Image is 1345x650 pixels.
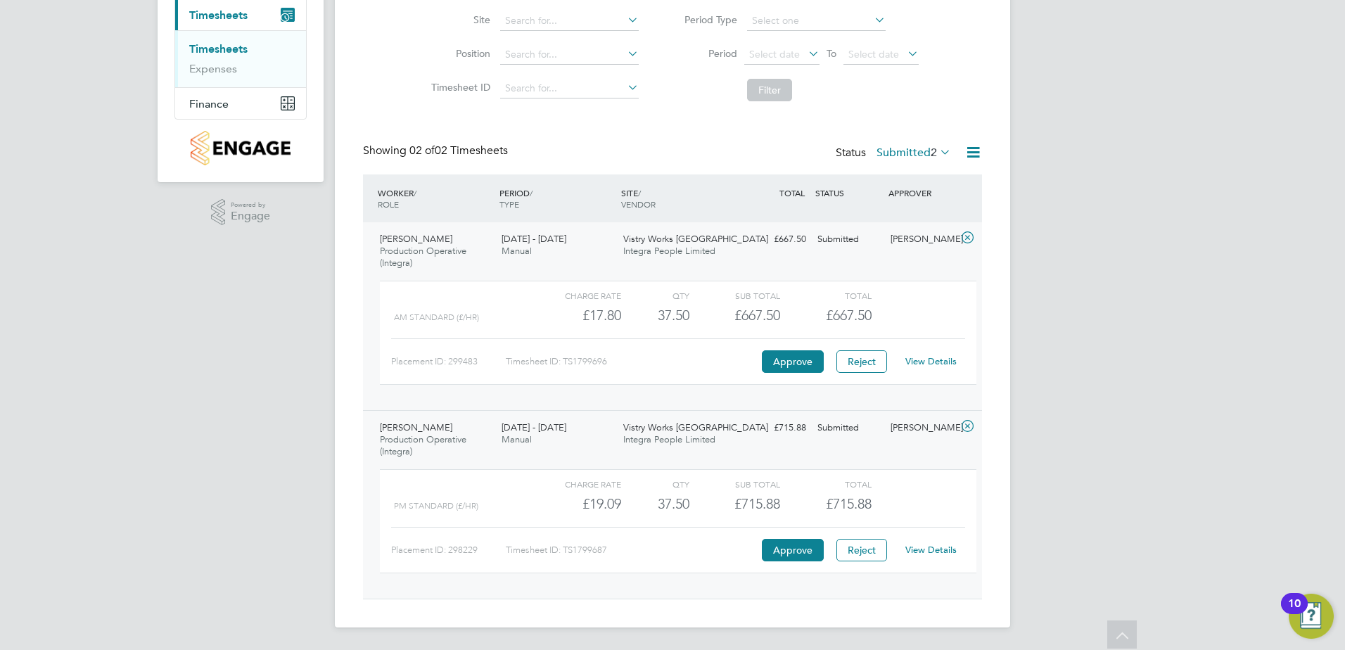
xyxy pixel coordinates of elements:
span: Select date [749,48,800,60]
span: VENDOR [621,198,656,210]
div: QTY [621,476,689,492]
div: 37.50 [621,492,689,516]
span: Integra People Limited [623,245,715,257]
input: Select one [747,11,886,31]
span: Timesheets [189,8,248,22]
div: Sub Total [689,287,780,304]
span: [DATE] - [DATE] [502,233,566,245]
div: 37.50 [621,304,689,327]
span: / [414,187,416,198]
label: Site [427,13,490,26]
label: Timesheet ID [427,81,490,94]
span: Select date [848,48,899,60]
a: Go to home page [174,131,307,165]
span: / [530,187,533,198]
a: Powered byEngage [211,199,271,226]
div: £667.50 [739,228,812,251]
span: £667.50 [826,307,872,324]
label: Position [427,47,490,60]
div: £667.50 [689,304,780,327]
span: Powered by [231,199,270,211]
div: Submitted [812,416,885,440]
span: ROLE [378,198,399,210]
span: TYPE [499,198,519,210]
div: Showing [363,144,511,158]
span: £715.88 [826,495,872,512]
span: Engage [231,210,270,222]
img: countryside-properties-logo-retina.png [191,131,290,165]
a: View Details [905,544,957,556]
a: View Details [905,355,957,367]
div: Timesheet ID: TS1799687 [506,539,758,561]
div: Placement ID: 298229 [391,539,506,561]
a: Timesheets [189,42,248,56]
div: [PERSON_NAME] [885,228,958,251]
button: Approve [762,350,824,373]
div: Timesheets [175,30,306,87]
label: Submitted [877,146,951,160]
div: APPROVER [885,180,958,205]
div: 10 [1288,604,1301,622]
div: Total [780,476,871,492]
span: Manual [502,245,532,257]
span: To [822,44,841,63]
span: / [638,187,641,198]
span: PM Standard (£/HR) [394,501,478,511]
label: Period Type [674,13,737,26]
input: Search for... [500,11,639,31]
div: SITE [618,180,739,217]
div: Status [836,144,954,163]
div: £17.80 [530,304,621,327]
span: Production Operative (Integra) [380,433,466,457]
button: Finance [175,88,306,119]
a: Expenses [189,62,237,75]
label: Period [674,47,737,60]
div: [PERSON_NAME] [885,416,958,440]
span: [PERSON_NAME] [380,233,452,245]
button: Filter [747,79,792,101]
div: Charge rate [530,287,621,304]
button: Approve [762,539,824,561]
button: Open Resource Center, 10 new notifications [1289,594,1334,639]
span: 02 Timesheets [409,144,508,158]
div: STATUS [812,180,885,205]
span: Integra People Limited [623,433,715,445]
div: £19.09 [530,492,621,516]
div: Timesheet ID: TS1799696 [506,350,758,373]
button: Reject [836,350,887,373]
span: [PERSON_NAME] [380,421,452,433]
span: TOTAL [779,187,805,198]
div: Sub Total [689,476,780,492]
div: Charge rate [530,476,621,492]
span: Manual [502,433,532,445]
div: WORKER [374,180,496,217]
input: Search for... [500,79,639,98]
span: AM Standard (£/HR) [394,312,479,322]
div: £715.88 [689,492,780,516]
span: Production Operative (Integra) [380,245,466,269]
span: Vistry Works [GEOGRAPHIC_DATA] [623,421,768,433]
span: 2 [931,146,937,160]
div: Total [780,287,871,304]
div: PERIOD [496,180,618,217]
span: 02 of [409,144,435,158]
div: Placement ID: 299483 [391,350,506,373]
span: [DATE] - [DATE] [502,421,566,433]
div: QTY [621,287,689,304]
div: £715.88 [739,416,812,440]
input: Search for... [500,45,639,65]
button: Reject [836,539,887,561]
div: Submitted [812,228,885,251]
span: Vistry Works [GEOGRAPHIC_DATA] [623,233,768,245]
span: Finance [189,97,229,110]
